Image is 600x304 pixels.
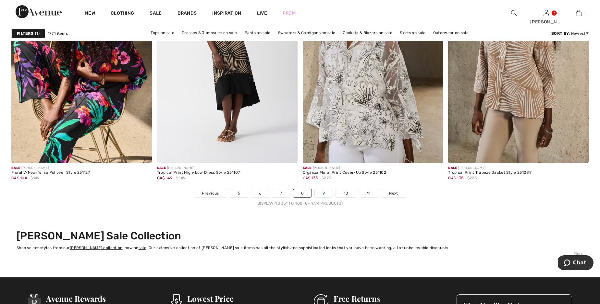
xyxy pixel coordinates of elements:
[139,246,146,250] a: sale
[178,29,240,37] a: Dresses & Jumpsuits on sale
[17,245,583,251] div: Shop select styles from our , now on . Our extensive collection of [PERSON_NAME] sale items has a...
[157,166,240,171] div: [PERSON_NAME]
[430,29,472,37] a: Outerwear on sale
[303,166,386,171] div: [PERSON_NAME]
[558,255,594,272] iframe: Opens a widget where you can chat to one of our agents
[11,176,27,180] span: CA$ 104
[576,9,582,17] img: My Bag
[530,19,562,25] div: [PERSON_NAME]
[17,31,33,36] strong: Filters
[340,29,396,37] a: Jackets & Blazers on sale
[202,190,219,196] span: Previous
[381,189,406,197] a: Next
[178,10,197,17] a: Brands
[147,29,178,37] a: Tops on sale
[551,31,589,36] div: : Newest
[544,10,549,16] a: Sign In
[11,189,589,206] nav: Page navigation
[585,10,586,16] span: 1
[389,190,398,196] span: Next
[11,166,90,171] div: [PERSON_NAME]
[70,246,122,250] a: [PERSON_NAME] collection
[111,10,134,17] a: Clothing
[35,31,40,36] span: 1
[257,10,267,17] a: Live
[275,29,338,37] a: Sweaters & Cardigans on sale
[46,294,125,303] h3: Avenue Rewards
[17,251,583,257] div: More
[448,166,532,171] div: [PERSON_NAME]
[397,29,429,37] a: Skirts on sale
[303,176,318,180] span: CA$ 135
[336,189,356,197] a: 10
[31,175,39,181] span: $149
[303,171,386,175] div: Organza Floral Print Cover-Up Style 251102
[467,175,477,181] span: $225
[334,294,403,303] h3: Free Returns
[448,171,532,175] div: Tropical Print Trapeze Jacket Style 251089
[563,9,594,17] a: 1
[283,10,296,17] a: Prom
[293,189,312,197] a: 8
[511,9,517,17] img: search the website
[230,189,248,197] a: 5
[551,31,569,36] strong: Sort By
[17,230,583,242] h2: [PERSON_NAME] Sale Collection
[85,10,95,17] a: New
[11,171,90,175] div: Floral V-Neck Wrap Pullover Style 251127
[272,189,290,197] a: 7
[157,166,166,170] span: Sale
[241,29,274,37] a: Pants on sale
[11,166,20,170] span: Sale
[194,189,227,197] a: Previous
[150,10,162,17] a: Sale
[11,200,589,206] div: Displaying 351 to 400 (of 1774 products)
[212,10,241,17] span: Inspiration
[315,189,333,197] a: 9
[303,166,312,170] span: Sale
[157,171,240,175] div: Tropical Print High-Low Dress Style 251107
[176,175,185,181] span: $249
[16,5,62,18] img: 1ère Avenue
[157,176,172,180] span: CA$ 149
[251,189,269,197] a: 6
[544,9,549,17] img: My Info
[359,189,378,197] a: 11
[448,176,463,180] span: CA$ 135
[322,175,331,181] span: $225
[48,31,68,36] span: 1774 items
[448,166,457,170] span: Sale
